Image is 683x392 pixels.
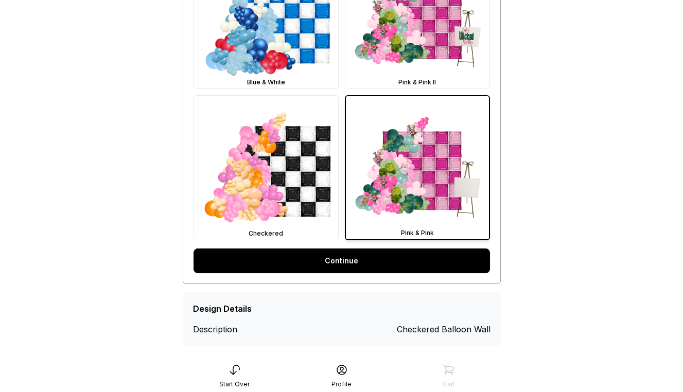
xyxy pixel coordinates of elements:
div: Pink & Pink [348,229,487,237]
div: Blue & White [196,78,336,86]
div: Checkered Balloon Wall [397,323,491,335]
div: Cart [443,380,455,388]
div: Description [193,323,268,335]
div: Pink & Pink II [347,78,487,86]
div: Design Details [193,302,252,315]
img: Checkered [194,96,338,240]
a: Continue [194,248,490,273]
div: Checkered [196,229,336,238]
div: Start Over [219,380,250,388]
img: Pink & Pink [346,96,489,239]
div: Profile [331,380,352,388]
